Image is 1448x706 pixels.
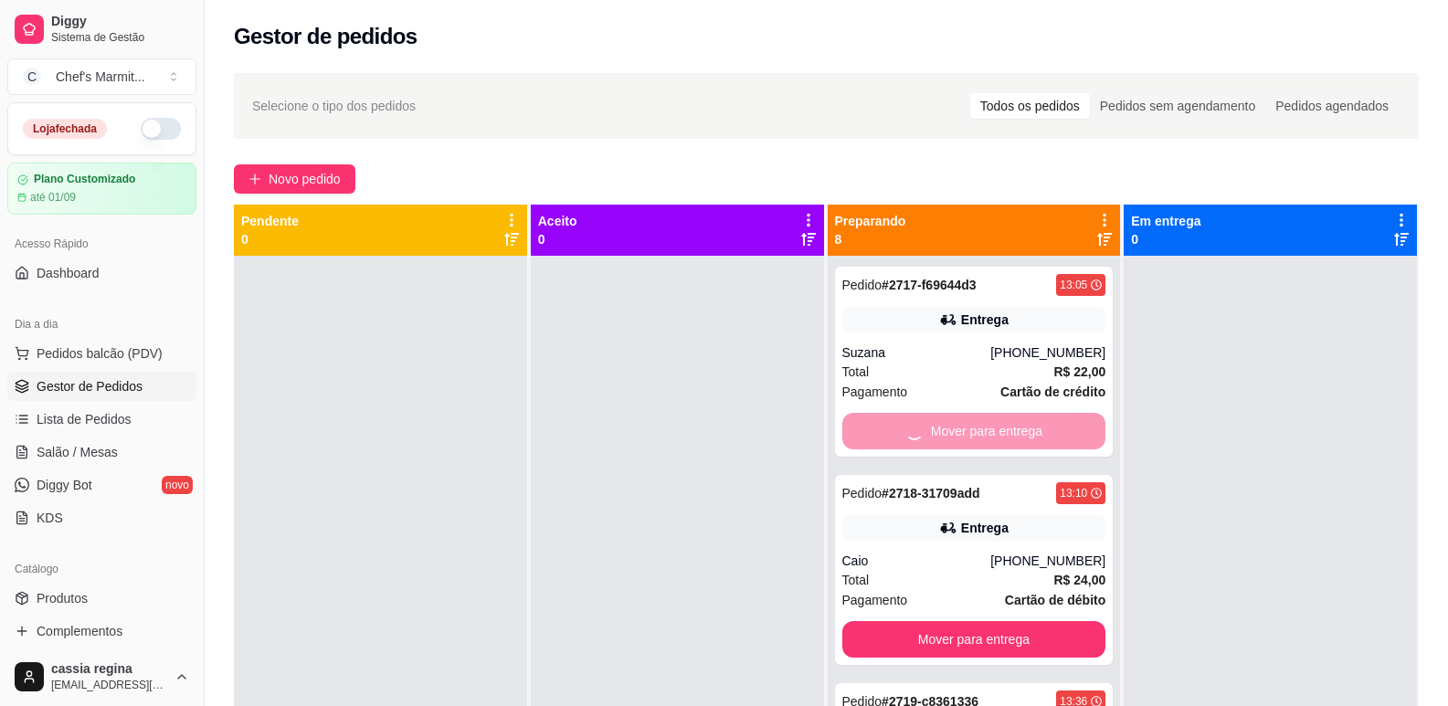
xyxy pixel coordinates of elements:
[842,621,1106,658] button: Mover para entrega
[37,443,118,461] span: Salão / Mesas
[7,258,196,288] a: Dashboard
[842,570,870,590] span: Total
[1053,364,1105,379] strong: R$ 22,00
[37,264,100,282] span: Dashboard
[51,30,189,45] span: Sistema de Gestão
[37,410,132,428] span: Lista de Pedidos
[842,343,991,362] div: Suzana
[7,58,196,95] button: Select a team
[882,278,977,292] strong: # 2717-f69644d3
[51,14,189,30] span: Diggy
[241,212,299,230] p: Pendente
[23,119,107,139] div: Loja fechada
[842,590,908,610] span: Pagamento
[37,509,63,527] span: KDS
[1060,278,1087,292] div: 13:05
[7,405,196,434] a: Lista de Pedidos
[241,230,299,248] p: 0
[7,616,196,646] a: Complementos
[7,655,196,699] button: cassia regina[EMAIL_ADDRESS][DOMAIN_NAME]
[7,163,196,215] a: Plano Customizadoaté 01/09
[51,661,167,678] span: cassia regina
[37,476,92,494] span: Diggy Bot
[7,554,196,584] div: Catálogo
[37,622,122,640] span: Complementos
[248,173,261,185] span: plus
[842,552,991,570] div: Caio
[234,22,417,51] h2: Gestor de pedidos
[842,278,883,292] span: Pedido
[7,437,196,467] a: Salão / Mesas
[1265,93,1399,119] div: Pedidos agendados
[7,310,196,339] div: Dia a dia
[7,229,196,258] div: Acesso Rápido
[882,486,979,501] strong: # 2718-31709add
[23,68,41,86] span: C
[34,173,135,186] article: Plano Customizado
[234,164,355,194] button: Novo pedido
[1005,593,1105,607] strong: Cartão de débito
[37,344,163,363] span: Pedidos balcão (PDV)
[990,552,1105,570] div: [PHONE_NUMBER]
[7,7,196,51] a: DiggySistema de Gestão
[37,589,88,607] span: Produtos
[1090,93,1265,119] div: Pedidos sem agendamento
[842,486,883,501] span: Pedido
[1053,573,1105,587] strong: R$ 24,00
[51,678,167,692] span: [EMAIL_ADDRESS][DOMAIN_NAME]
[1131,230,1200,248] p: 0
[1131,212,1200,230] p: Em entrega
[269,169,341,189] span: Novo pedido
[30,190,76,205] article: até 01/09
[7,339,196,368] button: Pedidos balcão (PDV)
[538,230,577,248] p: 0
[835,212,906,230] p: Preparando
[141,118,181,140] button: Alterar Status
[842,362,870,382] span: Total
[7,372,196,401] a: Gestor de Pedidos
[7,584,196,613] a: Produtos
[37,377,143,395] span: Gestor de Pedidos
[961,311,1009,329] div: Entrega
[252,96,416,116] span: Selecione o tipo dos pedidos
[842,382,908,402] span: Pagamento
[7,470,196,500] a: Diggy Botnovo
[56,68,145,86] div: Chef's Marmit ...
[538,212,577,230] p: Aceito
[7,503,196,532] a: KDS
[1000,385,1105,399] strong: Cartão de crédito
[990,343,1105,362] div: [PHONE_NUMBER]
[835,230,906,248] p: 8
[961,519,1009,537] div: Entrega
[970,93,1090,119] div: Todos os pedidos
[1060,486,1087,501] div: 13:10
